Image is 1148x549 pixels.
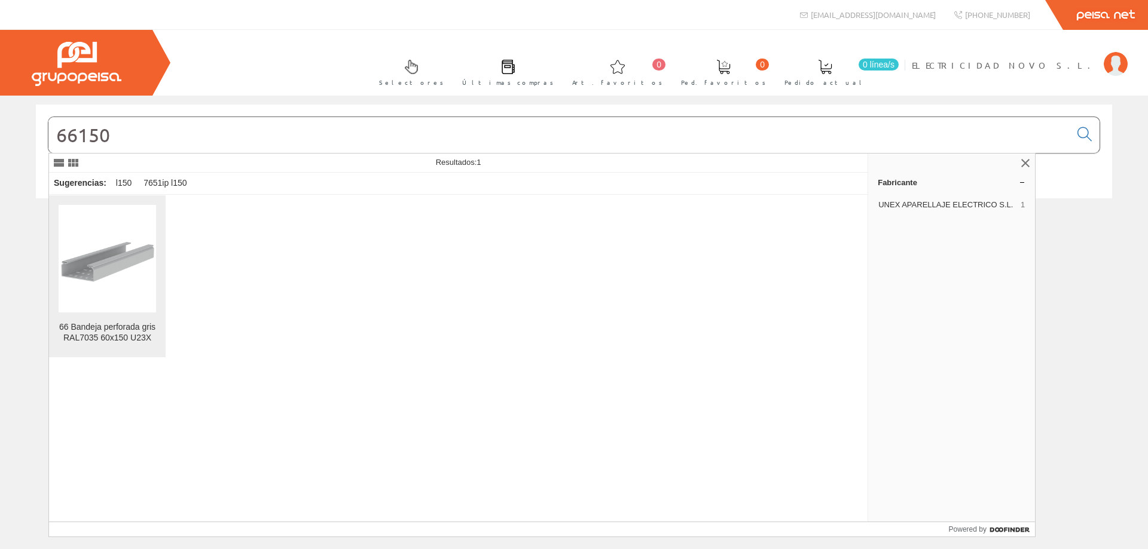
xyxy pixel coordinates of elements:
[32,42,121,86] img: Grupo Peisa
[949,522,1036,536] a: Powered by
[111,173,136,194] div: l150
[681,76,766,88] span: Ped. favoritos
[652,59,665,70] span: 0
[477,158,481,167] span: 1
[859,59,899,70] span: 0 línea/s
[379,76,444,88] span: Selectores
[36,213,1112,223] div: © Grupo Peisa
[59,210,156,307] img: 66 Bandeja perforada gris RAL7035 60x150 U23X
[756,59,769,70] span: 0
[784,76,866,88] span: Pedido actual
[868,173,1035,192] a: Fabricante
[436,158,481,167] span: Resultados:
[450,50,560,93] a: Últimas compras
[1021,200,1025,210] span: 1
[912,59,1098,71] span: ELECTRICIDAD NOVO S.L.
[912,50,1128,61] a: ELECTRICIDAD NOVO S.L.
[139,173,191,194] div: 7651ip l150
[49,175,109,192] div: Sugerencias:
[572,76,662,88] span: Art. favoritos
[48,117,1070,153] input: Buscar...
[878,200,1016,210] span: UNEX APARELLAJE ELECTRICO S.L.
[49,195,166,357] a: 66 Bandeja perforada gris RAL7035 60x150 U23X 66 Bandeja perforada gris RAL7035 60x150 U23X
[949,524,987,535] span: Powered by
[367,50,450,93] a: Selectores
[965,10,1030,20] span: [PHONE_NUMBER]
[59,322,156,343] div: 66 Bandeja perforada gris RAL7035 60x150 U23X
[462,76,554,88] span: Últimas compras
[811,10,936,20] span: [EMAIL_ADDRESS][DOMAIN_NAME]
